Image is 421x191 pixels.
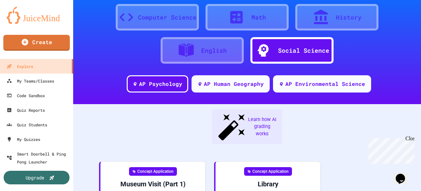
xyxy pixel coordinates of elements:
[7,121,47,129] div: Quiz Students
[251,13,266,22] div: Math
[247,116,277,138] span: Learn how AI grading works
[366,136,414,164] iframe: chat widget
[204,80,264,88] div: AP Human Geography
[7,92,45,99] div: Code Sandbox
[285,80,365,88] div: AP Environmental Science
[7,7,67,24] img: logo-orange.svg
[7,77,54,85] div: My Teams/Classes
[129,167,177,176] div: Concept Application
[3,35,70,51] a: Create
[201,46,227,55] div: English
[138,13,197,22] div: Computer Science
[278,46,329,55] div: Social Science
[393,164,414,184] iframe: chat widget
[7,135,40,143] div: My Quizzes
[221,180,315,188] div: Library
[7,106,45,114] div: Quiz Reports
[139,80,182,88] div: AP Psychology
[3,3,46,42] div: Chat with us now!Close
[106,180,200,188] div: Museum Visit (Part 1)
[26,174,44,181] div: Upgrade
[7,150,70,166] div: Smart Doorbell & Ping Pong Launcher
[336,13,361,22] div: History
[7,62,33,70] div: Explore
[244,167,292,176] div: Concept Application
